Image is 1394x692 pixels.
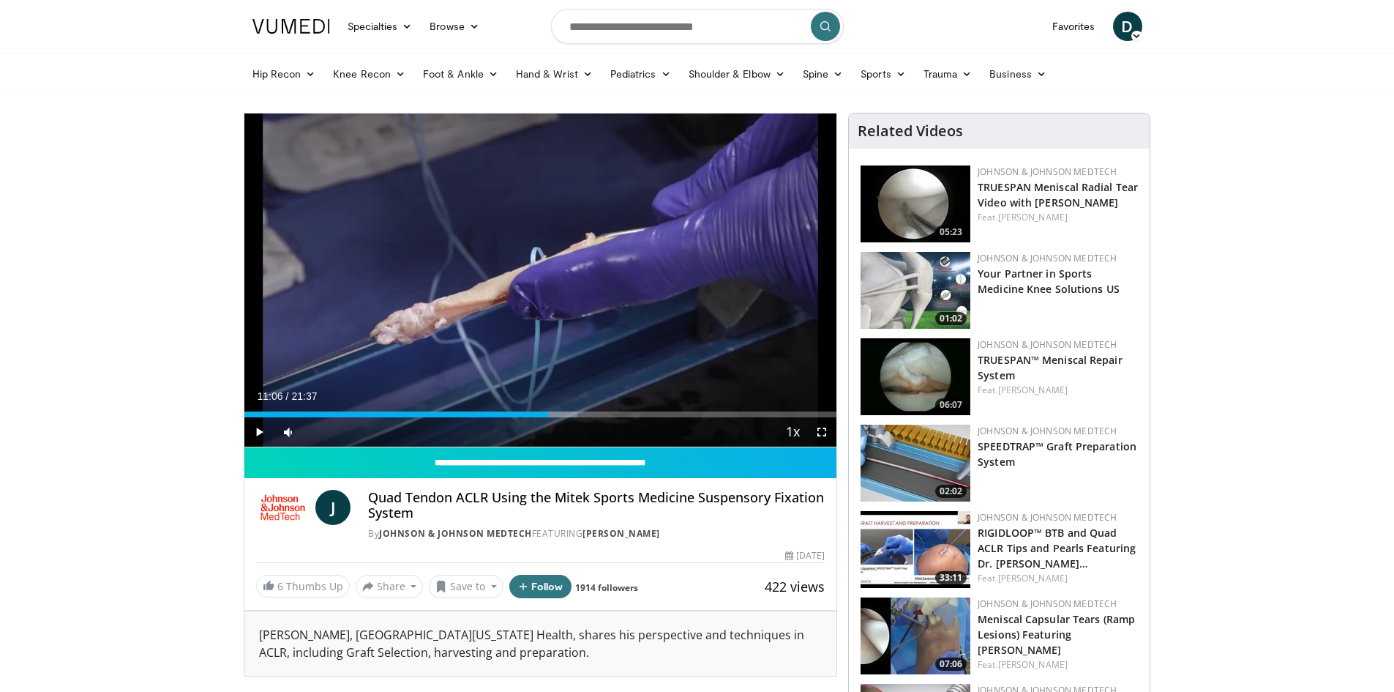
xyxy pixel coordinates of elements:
[861,165,970,242] a: 05:23
[507,59,602,89] a: Hand & Wrist
[356,575,424,598] button: Share
[861,598,970,674] img: 0c02c3d5-dde0-442f-bbc0-cf861f5c30d7.150x105_q85_crop-smart_upscale.jpg
[861,425,970,502] a: 02:02
[998,211,1068,223] a: [PERSON_NAME]
[315,490,351,525] a: J
[978,267,1120,296] a: Your Partner in Sports Medicine Knee Solutions US
[978,439,1136,469] a: SPEEDTRAP™ Graft Preparation System
[978,180,1138,209] a: TRUESPAN Meniscal Radial Tear Video with [PERSON_NAME]
[274,417,303,447] button: Mute
[1113,12,1142,41] a: D
[509,575,572,598] button: Follow
[998,658,1068,671] a: [PERSON_NAME]
[861,425,970,502] img: a46a2fe1-2704-4a9e-acc3-1c278068f6c4.150x105_q85_crop-smart_upscale.jpg
[978,384,1138,397] div: Feat.
[244,611,837,676] div: [PERSON_NAME], [GEOGRAPHIC_DATA][US_STATE] Health, shares his perspective and techniques in ACLR,...
[861,252,970,329] a: 01:02
[256,575,350,598] a: 6 Thumbs Up
[981,59,1055,89] a: Business
[582,527,660,540] a: [PERSON_NAME]
[935,398,967,412] span: 06:07
[286,390,289,402] span: /
[978,612,1135,657] a: Meniscal Capsular Tears (Ramp Lesions) Featuring [PERSON_NAME]
[339,12,421,41] a: Specialties
[978,165,1117,178] a: Johnson & Johnson MedTech
[785,549,825,562] div: [DATE]
[935,312,967,325] span: 01:02
[765,578,825,595] span: 422 views
[252,19,330,34] img: VuMedi Logo
[368,490,825,521] h4: Quad Tendon ACLR Using the Mitek Sports Medicine Suspensory Fixation System
[256,490,310,525] img: Johnson & Johnson MedTech
[935,571,967,584] span: 33:11
[861,511,970,588] img: 4bc3a03c-f47c-4100-84fa-650097507746.150x105_q85_crop-smart_upscale.jpg
[935,485,967,498] span: 02:02
[575,581,638,594] a: 1914 followers
[978,572,1138,585] div: Feat.
[978,598,1117,610] a: Johnson & Johnson MedTech
[978,338,1117,351] a: Johnson & Johnson MedTech
[778,417,807,447] button: Playback Rate
[861,598,970,674] a: 07:06
[244,59,325,89] a: Hip Recon
[915,59,981,89] a: Trauma
[1043,12,1104,41] a: Favorites
[551,9,844,44] input: Search topics, interventions
[368,527,825,540] div: By FEATURING
[291,390,317,402] span: 21:37
[794,59,852,89] a: Spine
[978,425,1117,437] a: Johnson & Johnson MedTech
[978,353,1123,382] a: TRUESPAN™ Meniscal Repair System
[998,384,1068,396] a: [PERSON_NAME]
[852,59,915,89] a: Sports
[421,12,488,41] a: Browse
[978,526,1136,570] a: RIGIDLOOP™ BTB and Quad ACLR Tips and Pearls Featuring Dr. [PERSON_NAME]…
[244,114,837,447] video-js: Video Player
[978,511,1117,524] a: Johnson & Johnson MedTech
[978,211,1138,224] div: Feat.
[244,412,837,417] div: Progress Bar
[861,511,970,588] a: 33:11
[861,338,970,415] img: e42d750b-549a-4175-9691-fdba1d7a6a0f.150x105_q85_crop-smart_upscale.jpg
[935,658,967,671] span: 07:06
[978,658,1138,671] div: Feat.
[998,572,1068,584] a: [PERSON_NAME]
[324,59,414,89] a: Knee Recon
[414,59,507,89] a: Foot & Ankle
[861,252,970,329] img: 0543fda4-7acd-4b5c-b055-3730b7e439d4.150x105_q85_crop-smart_upscale.jpg
[277,579,283,593] span: 6
[602,59,680,89] a: Pediatrics
[935,226,967,239] span: 05:23
[978,252,1117,264] a: Johnson & Johnson MedTech
[861,338,970,415] a: 06:07
[379,527,532,540] a: Johnson & Johnson MedTech
[244,417,274,447] button: Play
[861,165,970,242] img: a9cbc79c-1ae4-425c-82e8-d1f73baa128b.150x105_q85_crop-smart_upscale.jpg
[680,59,794,89] a: Shoulder & Elbow
[807,417,836,447] button: Fullscreen
[858,122,963,140] h4: Related Videos
[429,575,503,598] button: Save to
[258,390,283,402] span: 11:06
